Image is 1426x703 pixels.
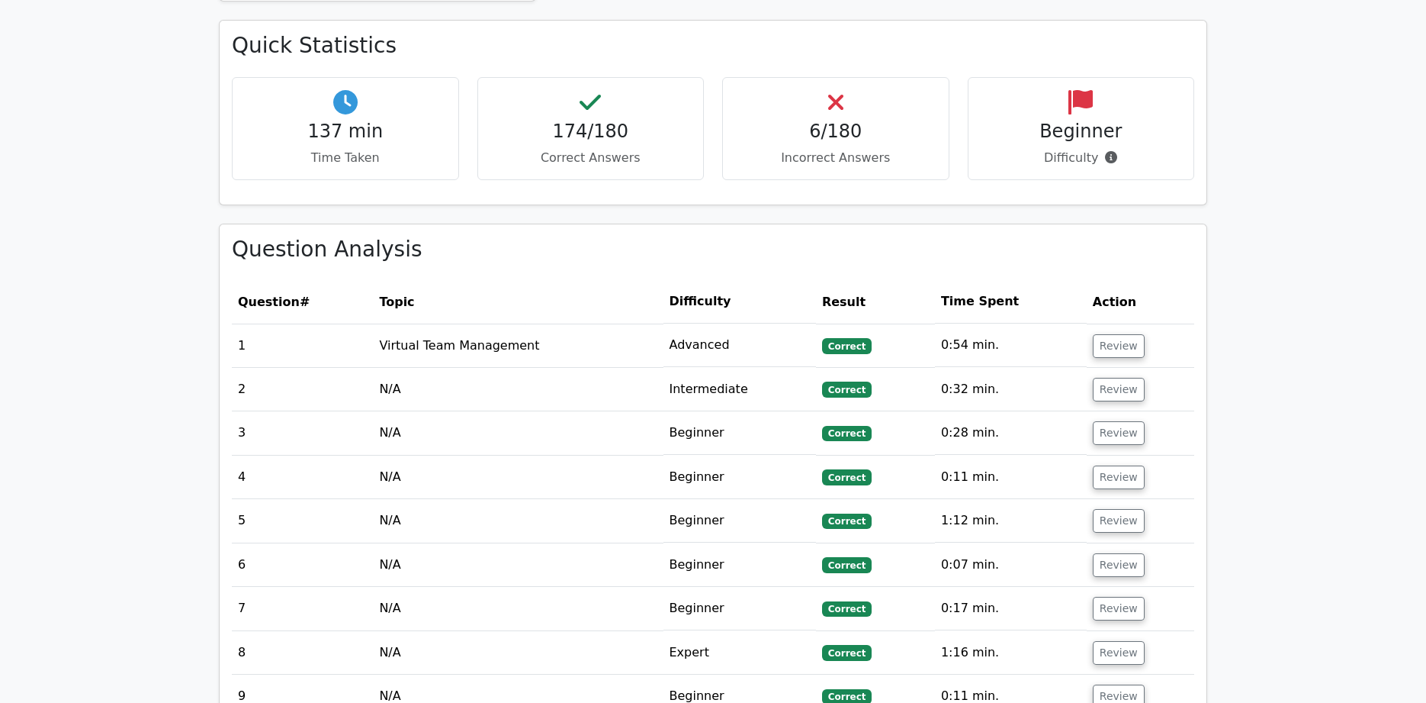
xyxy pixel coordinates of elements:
[245,149,446,167] p: Time Taken
[1093,553,1145,577] button: Review
[735,121,936,143] h4: 6/180
[935,456,1087,499] td: 0:11 min.
[232,33,1194,59] h3: Quick Statistics
[663,631,816,675] td: Expert
[373,499,663,543] td: N/A
[935,499,1087,543] td: 1:12 min.
[822,557,872,572] span: Correct
[822,601,872,617] span: Correct
[232,499,373,543] td: 5
[935,587,1087,630] td: 0:17 min.
[981,121,1182,143] h4: Beginner
[490,121,692,143] h4: 174/180
[663,456,816,499] td: Beginner
[490,149,692,167] p: Correct Answers
[373,368,663,411] td: N/A
[245,121,446,143] h4: 137 min
[373,587,663,630] td: N/A
[1093,378,1145,401] button: Review
[373,543,663,587] td: N/A
[663,543,816,587] td: Beginner
[1093,421,1145,445] button: Review
[822,426,872,441] span: Correct
[232,324,373,367] td: 1
[1093,641,1145,665] button: Review
[935,368,1087,411] td: 0:32 min.
[232,456,373,499] td: 4
[935,280,1087,324] th: Time Spent
[232,631,373,675] td: 8
[822,514,872,529] span: Correct
[232,587,373,630] td: 7
[822,382,872,397] span: Correct
[822,469,872,485] span: Correct
[822,338,872,353] span: Correct
[935,631,1087,675] td: 1:16 min.
[935,543,1087,587] td: 0:07 min.
[1087,280,1194,324] th: Action
[935,324,1087,367] td: 0:54 min.
[663,324,816,367] td: Advanced
[663,368,816,411] td: Intermediate
[1093,466,1145,489] button: Review
[735,149,936,167] p: Incorrect Answers
[935,411,1087,455] td: 0:28 min.
[663,587,816,630] td: Beginner
[232,411,373,455] td: 3
[373,456,663,499] td: N/A
[232,280,373,324] th: #
[373,324,663,367] td: Virtual Team Management
[238,295,300,309] span: Question
[822,645,872,660] span: Correct
[232,237,1194,263] h3: Question Analysis
[663,499,816,543] td: Beginner
[373,280,663,324] th: Topic
[663,411,816,455] td: Beginner
[373,631,663,675] td: N/A
[373,411,663,455] td: N/A
[1093,597,1145,621] button: Review
[1093,509,1145,533] button: Review
[816,280,935,324] th: Result
[1093,334,1145,358] button: Review
[663,280,816,324] th: Difficulty
[981,149,1182,167] p: Difficulty
[232,368,373,411] td: 2
[232,543,373,587] td: 6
